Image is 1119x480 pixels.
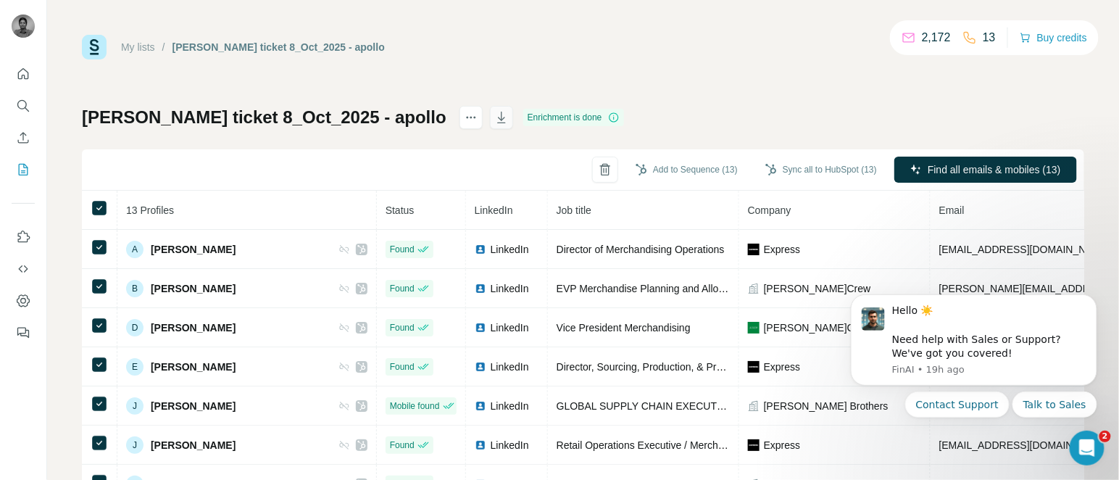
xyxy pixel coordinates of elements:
span: EVP Merchandise Planning and Allocation [557,283,746,294]
h1: [PERSON_NAME] ticket 8_Oct_2025 - apollo [82,106,446,129]
span: [PERSON_NAME] [151,438,236,452]
span: [PERSON_NAME] [151,281,236,296]
span: [PERSON_NAME] Brothers [764,399,889,413]
button: Use Surfe API [12,256,35,282]
div: J [126,436,143,454]
span: LinkedIn [491,281,529,296]
button: Feedback [12,320,35,346]
span: GLOBAL SUPPLY CHAIN EXECUTIVE [557,400,733,412]
img: Surfe Logo [82,35,107,59]
img: LinkedIn logo [475,283,486,294]
button: Enrich CSV [12,125,35,151]
span: Mobile found [390,400,440,413]
span: Express [764,438,801,452]
span: Find all emails & mobiles (13) [928,162,1061,177]
p: 13 [983,29,996,46]
span: [PERSON_NAME]Crew [764,320,871,335]
span: [PERSON_NAME] [151,320,236,335]
button: actions [459,106,483,129]
button: Use Surfe on LinkedIn [12,224,35,250]
span: Found [390,321,415,334]
div: A [126,241,143,258]
div: B [126,280,143,297]
div: [PERSON_NAME] ticket 8_Oct_2025 - apollo [172,40,385,54]
img: LinkedIn logo [475,244,486,255]
span: Company [748,204,791,216]
img: company-logo [748,322,760,334]
span: 2 [1099,431,1111,442]
img: company-logo [748,361,760,373]
span: Director, Sourcing, Production, & Product Development [557,361,804,373]
a: My lists [121,41,155,53]
span: Director of Merchandising Operations [557,244,725,255]
iframe: Intercom live chat [1070,431,1105,465]
span: Express [764,360,801,374]
button: Dashboard [12,288,35,314]
span: Vice President Merchandising [557,322,691,334]
span: Retail Operations Executive / Merchandise & Financial Planning [557,439,844,451]
span: [EMAIL_ADDRESS][DOMAIN_NAME] [939,244,1111,255]
img: LinkedIn logo [475,400,486,412]
span: LinkedIn [475,204,513,216]
span: [PERSON_NAME] [151,360,236,374]
span: Found [390,282,415,295]
img: company-logo [748,439,760,451]
span: Found [390,439,415,452]
img: LinkedIn logo [475,439,486,451]
span: Email [939,204,965,216]
img: Avatar [12,15,35,38]
li: / [162,40,165,54]
span: [PERSON_NAME] [151,399,236,413]
span: Found [390,360,415,373]
span: 13 Profiles [126,204,174,216]
button: Buy credits [1020,28,1087,48]
span: LinkedIn [491,438,529,452]
span: Express [764,242,801,257]
div: Enrichment is done [523,109,624,126]
img: LinkedIn logo [475,322,486,334]
img: company-logo [748,244,760,255]
img: LinkedIn logo [475,361,486,373]
iframe: Intercom notifications message [829,276,1119,473]
button: Sync all to HubSpot (13) [755,159,887,181]
button: Search [12,93,35,119]
button: Find all emails & mobiles (13) [894,157,1077,183]
div: D [126,319,143,336]
span: LinkedIn [491,242,529,257]
span: [PERSON_NAME]Crew [764,281,871,296]
span: Found [390,243,415,256]
button: Quick start [12,61,35,87]
div: J [126,397,143,415]
button: Add to Sequence (13) [625,159,748,181]
span: LinkedIn [491,320,529,335]
span: Status [386,204,415,216]
p: 2,172 [922,29,951,46]
div: E [126,358,143,376]
span: [PERSON_NAME] [151,242,236,257]
span: LinkedIn [491,360,529,374]
span: Job title [557,204,591,216]
button: My lists [12,157,35,183]
span: LinkedIn [491,399,529,413]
